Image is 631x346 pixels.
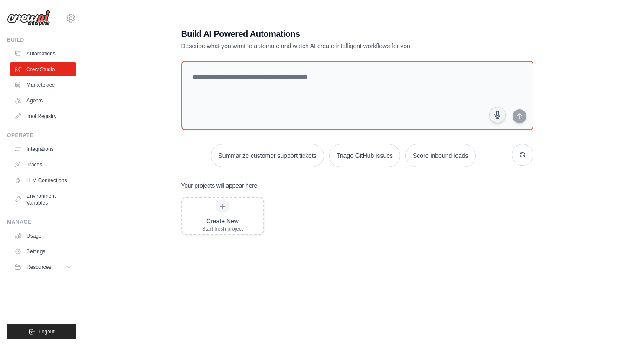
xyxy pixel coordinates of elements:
[10,173,76,187] a: LLM Connections
[181,181,258,190] h3: Your projects will appear here
[211,144,324,167] button: Summarize customer support tickets
[7,10,50,26] img: Logo
[512,144,533,166] button: Get new suggestions
[10,47,76,61] a: Automations
[7,219,76,225] div: Manage
[10,189,76,210] a: Environment Variables
[10,62,76,76] a: Crew Studio
[26,264,51,271] span: Resources
[7,132,76,139] div: Operate
[10,94,76,108] a: Agents
[10,158,76,172] a: Traces
[7,36,76,43] div: Build
[10,109,76,123] a: Tool Registry
[39,328,55,335] span: Logout
[181,28,473,40] h1: Build AI Powered Automations
[329,144,400,167] button: Triage GitHub issues
[10,78,76,92] a: Marketplace
[7,324,76,339] button: Logout
[10,229,76,243] a: Usage
[202,225,243,232] div: Start fresh project
[10,245,76,258] a: Settings
[10,142,76,156] a: Integrations
[489,107,506,123] button: Click to speak your automation idea
[10,260,76,274] button: Resources
[181,42,473,50] p: Describe what you want to automate and watch AI create intelligent workflows for you
[405,144,476,167] button: Score inbound leads
[202,217,243,225] div: Create New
